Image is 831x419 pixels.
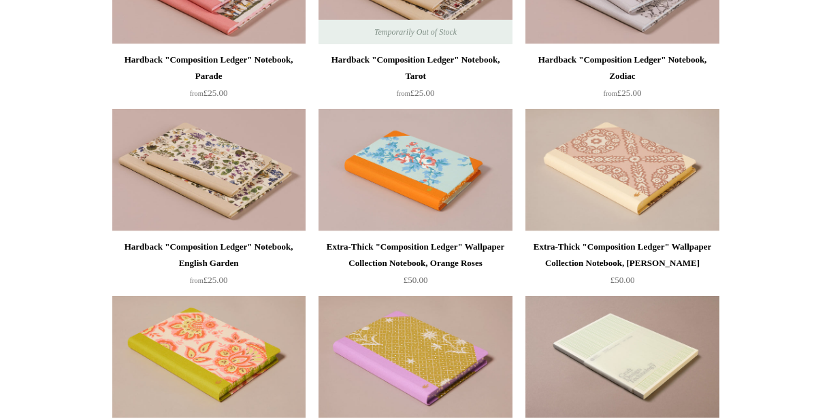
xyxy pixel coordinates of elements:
span: £50.00 [404,275,428,285]
a: Hardback "Composition Ledger" Notebook, English Garden Hardback "Composition Ledger" Notebook, En... [112,109,306,231]
img: Extra-Thick "Composition Ledger" Wallpaper Collection Notebook, Chartreuse Floral [319,296,512,418]
a: Hardback "Composition Ledger" Notebook, Zodiac from£25.00 [525,52,719,107]
a: Extra-Thick "Composition Ledger" Wallpaper Collection Notebook, [PERSON_NAME] £50.00 [525,239,719,295]
div: Hardback "Composition Ledger" Notebook, Tarot [322,52,508,84]
a: Extra-Thick "Composition Ledger" Wallpaper Collection Notebook, Orange Roses £50.00 [319,239,512,295]
img: Craft Design Technology A5 Lined Notebook [525,296,719,418]
span: £25.00 [190,88,228,98]
a: Extra-Thick "Composition Ledger" Wallpaper Collection Notebook, Chartreuse Floral Extra-Thick "Co... [319,296,512,418]
span: £25.00 [397,88,435,98]
div: Hardback "Composition Ledger" Notebook, Parade [116,52,302,84]
div: Hardback "Composition Ledger" Notebook, Zodiac [529,52,715,84]
a: Hardback "Composition Ledger" Notebook, Parade from£25.00 [112,52,306,107]
span: from [604,90,617,97]
div: Hardback "Composition Ledger" Notebook, English Garden [116,239,302,271]
span: Temporarily Out of Stock [361,20,470,44]
span: £50.00 [610,275,635,285]
span: from [190,90,203,97]
img: Extra-Thick "Composition Ledger" Wallpaper Collection Notebook, Laurel Trellis [525,109,719,231]
span: from [190,277,203,284]
img: Extra-Thick "Composition Ledger" Wallpaper Collection Notebook, Orange Roses [319,109,512,231]
span: from [397,90,410,97]
div: Extra-Thick "Composition Ledger" Wallpaper Collection Notebook, [PERSON_NAME] [529,239,715,271]
a: Hardback "Composition Ledger" Notebook, Tarot from£25.00 [319,52,512,107]
a: Craft Design Technology A5 Lined Notebook Craft Design Technology A5 Lined Notebook [525,296,719,418]
a: Hardback "Composition Ledger" Notebook, English Garden from£25.00 [112,239,306,295]
a: Extra-Thick "Composition Ledger" Wallpaper Collection Notebook, Tropical Paisley Extra-Thick "Com... [112,296,306,418]
a: Extra-Thick "Composition Ledger" Wallpaper Collection Notebook, Orange Roses Extra-Thick "Composi... [319,109,512,231]
img: Extra-Thick "Composition Ledger" Wallpaper Collection Notebook, Tropical Paisley [112,296,306,418]
div: Extra-Thick "Composition Ledger" Wallpaper Collection Notebook, Orange Roses [322,239,508,271]
span: £25.00 [604,88,642,98]
img: Hardback "Composition Ledger" Notebook, English Garden [112,109,306,231]
span: £25.00 [190,275,228,285]
a: Extra-Thick "Composition Ledger" Wallpaper Collection Notebook, Laurel Trellis Extra-Thick "Compo... [525,109,719,231]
